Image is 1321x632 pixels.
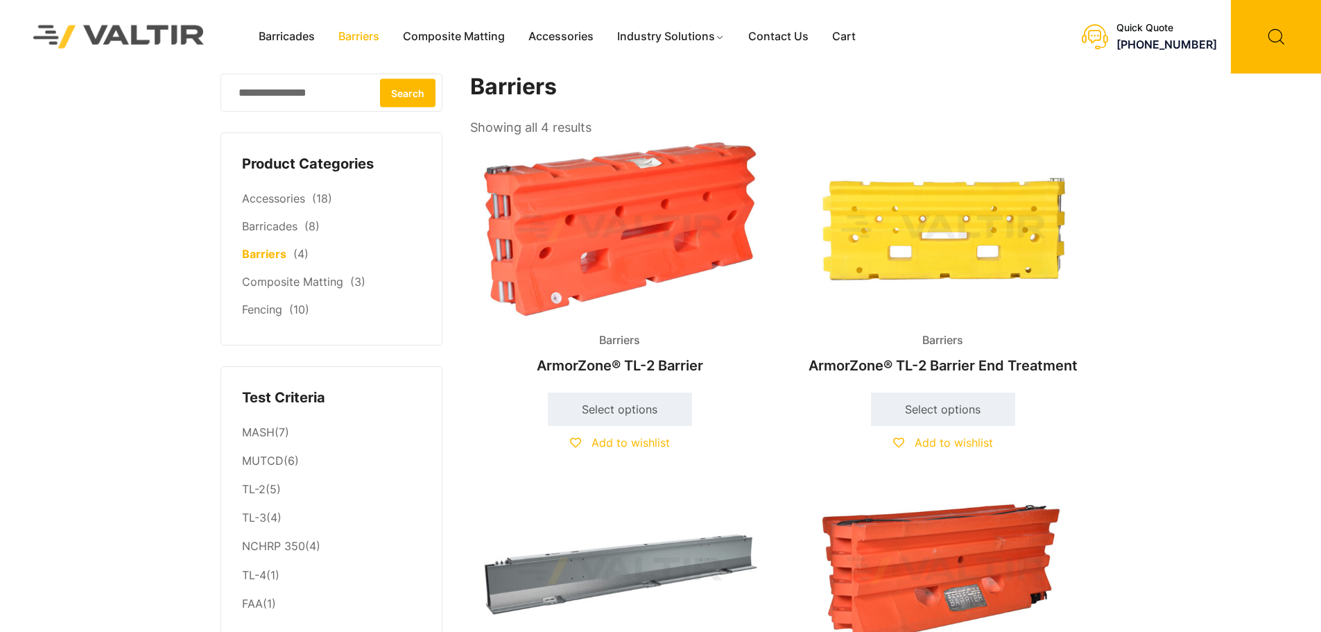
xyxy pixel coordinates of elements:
[912,330,974,351] span: Barriers
[293,247,309,261] span: (4)
[242,482,266,496] a: TL-2
[242,561,421,590] li: (1)
[242,447,421,476] li: (6)
[589,330,650,351] span: Barriers
[289,302,309,316] span: (10)
[242,302,282,316] a: Fencing
[470,350,770,381] h2: ArmorZone® TL-2 Barrier
[242,539,305,553] a: NCHRP 350
[470,139,770,381] a: BarriersArmorZone® TL-2 Barrier
[242,191,305,205] a: Accessories
[242,425,275,439] a: MASH
[242,511,266,524] a: TL-3
[242,275,343,289] a: Composite Matting
[570,436,670,450] a: Add to wishlist
[820,26,867,47] a: Cart
[242,597,263,610] a: FAA
[327,26,391,47] a: Barriers
[470,74,1094,101] h1: Barriers
[548,393,692,426] a: Select options for “ArmorZone® TL-2 Barrier”
[304,219,320,233] span: (8)
[242,454,284,468] a: MUTCD
[793,350,1093,381] h2: ArmorZone® TL-2 Barrier End Treatment
[312,191,332,205] span: (18)
[470,116,592,139] p: Showing all 4 results
[893,436,993,450] a: Add to wishlist
[15,7,223,66] img: Valtir Rentals
[242,568,266,582] a: TL-4
[380,78,435,107] button: Search
[1116,37,1217,51] a: [PHONE_NUMBER]
[242,418,421,447] li: (7)
[736,26,820,47] a: Contact Us
[793,139,1093,381] a: BarriersArmorZone® TL-2 Barrier End Treatment
[871,393,1015,426] a: Select options for “ArmorZone® TL-2 Barrier End Treatment”
[247,26,327,47] a: Barricades
[592,436,670,450] span: Add to wishlist
[242,504,421,533] li: (4)
[242,219,297,233] a: Barricades
[1116,22,1217,34] div: Quick Quote
[242,476,421,504] li: (5)
[242,247,286,261] a: Barriers
[242,590,421,615] li: (1)
[605,26,736,47] a: Industry Solutions
[242,533,421,561] li: (4)
[517,26,605,47] a: Accessories
[391,26,517,47] a: Composite Matting
[350,275,365,289] span: (3)
[915,436,993,450] span: Add to wishlist
[242,388,421,409] h4: Test Criteria
[242,154,421,175] h4: Product Categories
